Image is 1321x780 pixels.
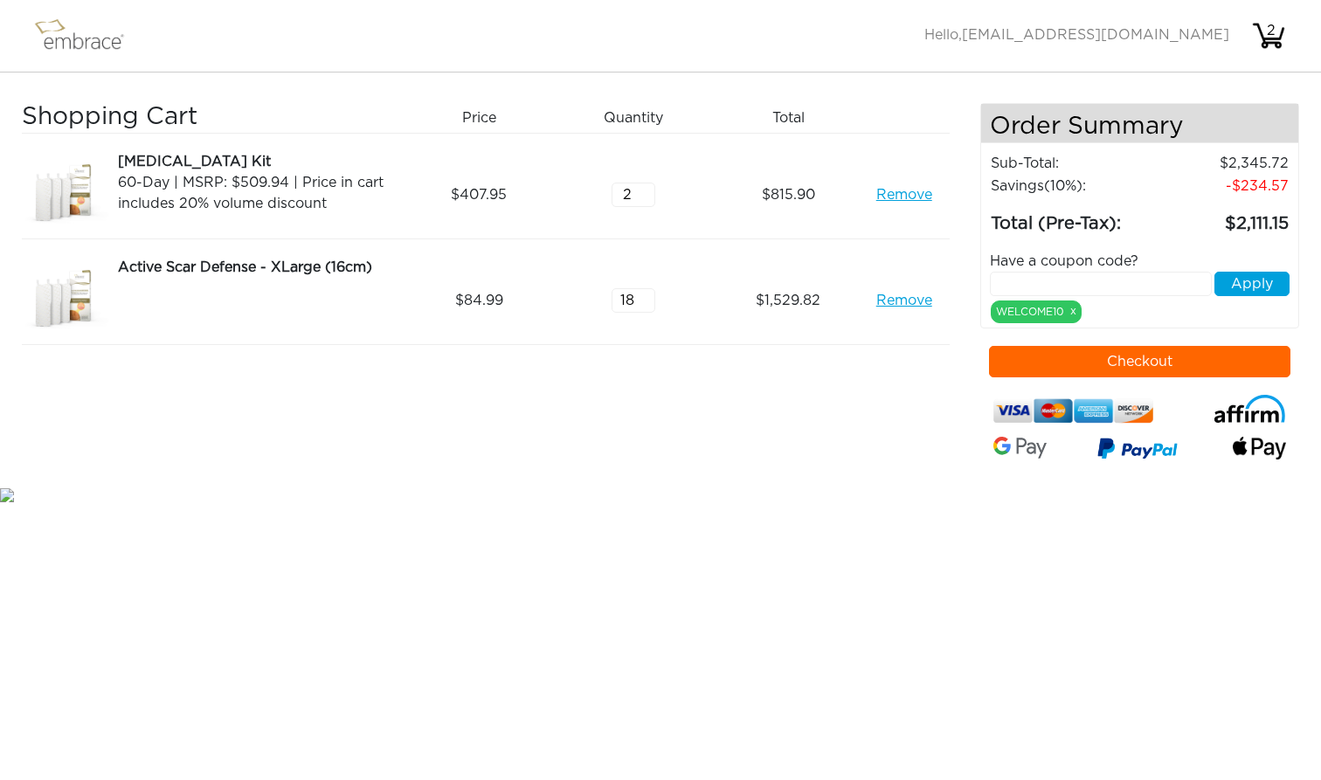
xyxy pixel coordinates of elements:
[762,184,815,205] span: 815.90
[118,151,395,172] div: [MEDICAL_DATA] Kit
[990,152,1155,175] td: Sub-Total:
[22,103,395,133] h3: Shopping Cart
[876,184,932,205] a: Remove
[924,28,1229,42] span: Hello,
[991,300,1082,323] div: WELCOME10
[993,395,1153,428] img: credit-cards.png
[1254,20,1289,41] div: 2
[981,104,1299,143] h4: Order Summary
[1233,437,1286,459] img: fullApplePay.png
[1097,433,1178,466] img: paypal-v3.png
[118,172,395,214] div: 60-Day | MSRP: $509.94 | Price in cart includes 20% volume discount
[1154,197,1290,238] td: 2,111.15
[1251,28,1286,42] a: 2
[1214,395,1286,423] img: affirm-logo.svg
[1154,152,1290,175] td: 2,345.72
[408,103,563,133] div: Price
[962,28,1229,42] span: [EMAIL_ADDRESS][DOMAIN_NAME]
[989,346,1291,377] button: Checkout
[876,290,932,311] a: Remove
[990,175,1155,197] td: Savings :
[1154,175,1290,197] td: 234.57
[455,290,503,311] span: 84.99
[1251,18,1286,53] img: cart
[1214,272,1290,296] button: Apply
[604,107,663,128] span: Quantity
[990,197,1155,238] td: Total (Pre-Tax):
[977,251,1304,272] div: Have a coupon code?
[756,290,820,311] span: 1,529.82
[451,184,507,205] span: 407.95
[31,14,144,58] img: logo.png
[22,257,109,344] img: a09f5d18-8da6-11e7-9c79-02e45ca4b85b.jpeg
[993,437,1047,458] img: Google-Pay-Logo.svg
[22,151,109,238] img: a09f5d18-8da6-11e7-9c79-02e45ca4b85b.jpeg
[1044,179,1082,193] span: (10%)
[1070,303,1076,319] a: x
[717,103,872,133] div: Total
[118,257,395,278] div: Active Scar Defense - XLarge (16cm)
